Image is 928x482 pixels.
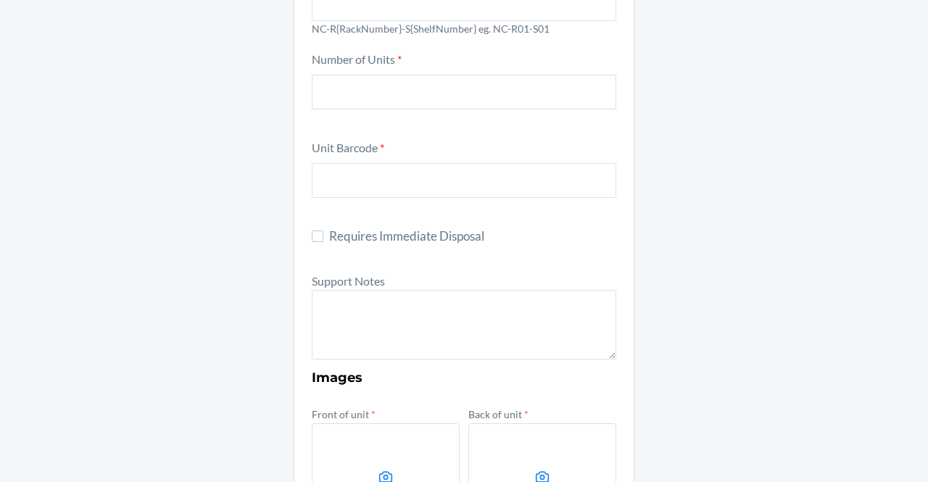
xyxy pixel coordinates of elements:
input: Requires Immediate Disposal [312,230,323,242]
label: Back of unit [468,408,529,420]
h3: Images [312,368,616,387]
label: Number of Units [312,52,402,66]
p: NC-R{RackNumber}-S{ShelfNumber} eg. NC-R01-S01 [312,21,616,36]
label: Support Notes [312,274,385,288]
span: Requires Immediate Disposal [329,227,616,246]
label: Unit Barcode [312,141,384,154]
label: Front of unit [312,408,376,420]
